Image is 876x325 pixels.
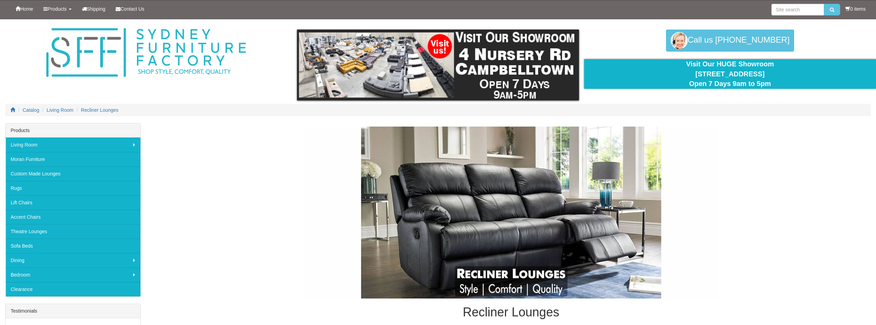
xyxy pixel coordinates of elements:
[305,127,718,299] img: Recliner Lounges
[120,6,144,12] span: Contact Us
[6,282,140,296] a: Clearance
[38,0,76,18] a: Products
[87,6,106,12] span: Shipping
[771,4,824,15] input: Site search
[589,59,871,89] div: Visit Our HUGE Showroom [STREET_ADDRESS] Open 7 Days 9am to 5pm
[6,210,140,224] a: Accent Chairs
[6,304,140,318] div: Testimonials
[6,253,140,268] a: Dining
[6,152,140,166] a: Moran Furniture
[23,107,39,113] a: Catalog
[20,6,33,12] span: Home
[110,0,149,18] a: Contact Us
[151,305,871,319] h1: Recliner Lounges
[6,181,140,195] a: Rugs
[6,123,140,138] div: Products
[6,166,140,181] a: Custom Made Lounges
[47,107,74,113] a: Living Room
[6,138,140,152] a: Living Room
[77,0,111,18] a: Shipping
[10,0,38,18] a: Home
[6,224,140,239] a: Theatre Lounges
[48,6,66,12] span: Products
[6,239,140,253] a: Sofa Beds
[6,195,140,210] a: Lift Chairs
[297,30,579,100] img: showroom.gif
[6,268,140,282] a: Bedroom
[81,107,118,113] a: Recliner Lounges
[845,6,866,12] li: 0 items
[43,26,249,79] img: Sydney Furniture Factory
